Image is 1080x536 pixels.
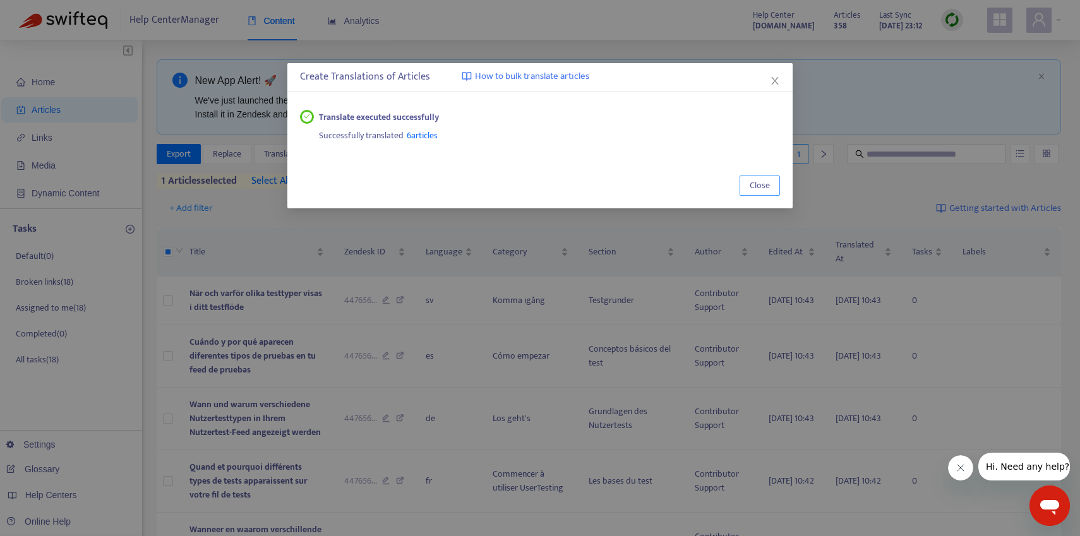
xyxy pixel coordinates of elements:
[475,69,589,84] span: How to bulk translate articles
[768,74,782,88] button: Close
[462,69,589,84] a: How to bulk translate articles
[740,176,780,196] button: Close
[750,179,770,193] span: Close
[304,113,311,120] span: check
[770,76,780,86] span: close
[462,71,472,81] img: image-link
[300,69,780,85] div: Create Translations of Articles
[319,110,439,124] strong: Translate executed successfully
[978,453,1070,480] iframe: Message from company
[948,455,973,480] iframe: Close message
[1029,485,1070,526] iframe: Button to launch messaging window
[319,124,781,143] div: Successfully translated
[407,128,438,143] span: 6 articles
